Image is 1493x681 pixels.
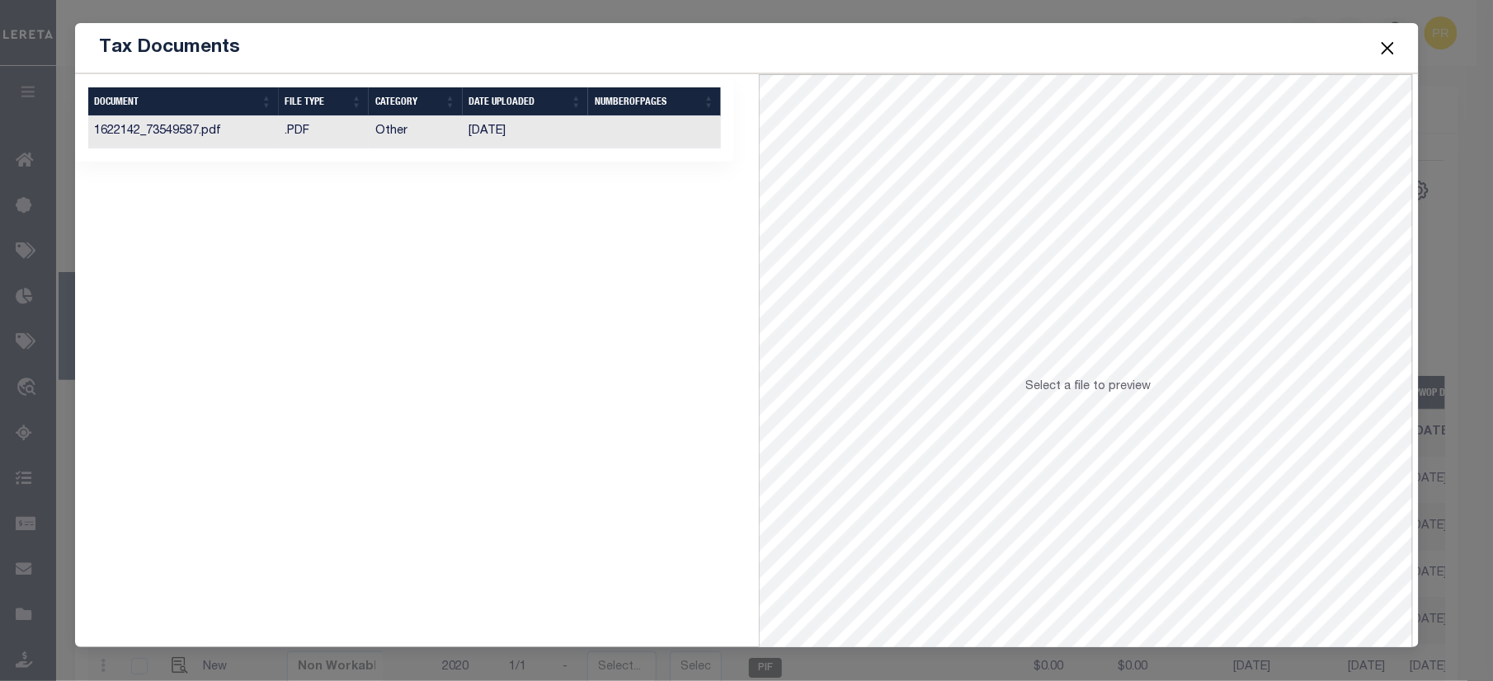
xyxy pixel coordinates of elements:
[1026,381,1152,392] span: Select a file to preview
[88,87,279,116] th: DOCUMENT: activate to sort column ascending
[463,87,589,116] th: Date Uploaded: activate to sort column ascending
[369,87,463,116] th: CATEGORY: activate to sort column ascending
[279,116,369,148] td: .PDF
[588,87,721,116] th: NumberOfPages: activate to sort column ascending
[88,116,279,148] td: 1622142_73549587.pdf
[369,116,463,148] td: Other
[279,87,369,116] th: FILE TYPE: activate to sort column ascending
[463,116,589,148] td: [DATE]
